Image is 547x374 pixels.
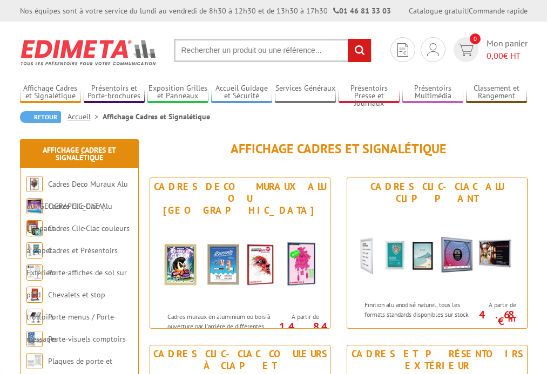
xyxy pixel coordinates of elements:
sup: HT [311,327,319,336]
span: € HT [487,50,528,62]
div: | [409,5,528,16]
a: Exposition Grilles et Panneaux [147,84,208,101]
p: 4.68 € [476,311,516,324]
div: Cadres Clic-Clac couleurs à clapet [153,348,327,372]
input: rechercher [348,39,371,62]
a: Cadres Deco Muraux Alu ou [GEOGRAPHIC_DATA] Cadres Deco Muraux Alu ou Bois Cadres muraux en alumi... [150,178,330,329]
a: Porte-visuels comptoirs [48,334,126,344]
a: Commande rapide [469,6,528,16]
a: Chevalets et stop trottoirs [26,290,105,322]
a: Cadres Clic-Clac couleurs à clapet [26,223,130,255]
a: Affichage Cadres et Signalétique [43,145,116,162]
a: Porte-affiches de sol sur pied [26,268,127,300]
input: Rechercher un produit ou une référence... [174,39,372,62]
span: A partir de [482,301,516,309]
a: Services Généraux [275,84,336,101]
a: Classement et Rangement [466,84,527,101]
img: Cadres Deco Muraux Alu ou Bois [26,176,43,192]
a: Accueil Guidage et Sécurité [211,84,272,101]
img: devis rapide [427,43,439,56]
span: A partir de [285,312,319,321]
img: devis rapide [397,43,408,57]
span: Mon panier [487,37,528,62]
span: 0,00 [487,50,503,61]
img: Cadres Deco Muraux Alu ou Bois [150,219,330,307]
img: Edimeta [20,32,158,72]
img: Plaques de porte et murales [26,353,43,369]
a: Présentoirs et Porte-brochures [84,84,145,101]
span: 0 [470,33,481,44]
div: Cadres et Présentoirs Extérieur [350,348,524,372]
a: Affichage Cadres et Signalétique [20,84,81,101]
div: Cadres Clic-Clac Alu Clippant [350,181,524,205]
a: Présentoirs Multimédia [402,84,463,101]
div: Nos équipes sont à votre service du lundi au vendredi de 8h30 à 12h30 et de 13h30 à 17h30 [20,5,391,16]
a: Cadres Clic-Clac Alu Clippant Cadres Clic-Clac Alu Clippant Finition alu anodisé naturel, tous le... [347,178,528,329]
p: Finition alu anodisé naturel, tous les formats standards disponibles sur stock. [364,300,479,318]
a: Catalogue gratuit [409,6,467,16]
a: Cadres Deco Muraux Alu ou [GEOGRAPHIC_DATA] [26,179,128,211]
sup: HT [508,315,516,324]
img: devis rapide [458,44,474,56]
a: Cadres Clic-Clac Alu Clippant [26,201,112,233]
div: Cadres Deco Muraux Alu ou [GEOGRAPHIC_DATA] [153,181,327,216]
p: 14.84 € [279,323,319,336]
a: Retour [20,111,61,123]
h1: Affichage Cadres et Signalétique [150,142,528,156]
a: Accueil [67,112,103,121]
strong: 01 46 81 33 03 [333,6,391,16]
a: Présentoirs Presse et Journaux [339,84,400,101]
a: Cadres et Présentoirs Extérieur [26,246,118,277]
li: Affichage Cadres et Signalétique [103,111,210,122]
p: Cadres muraux en aluminium ou bois à ouverture par l'arrière de différentes couleurs et dimension... [167,312,282,358]
img: Cadres Clic-Clac Alu Clippant [347,207,527,295]
a: Porte-menus / Porte-messages [26,312,117,344]
a: devis rapide 0 Mon panier 0,00€ HT [451,37,528,62]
